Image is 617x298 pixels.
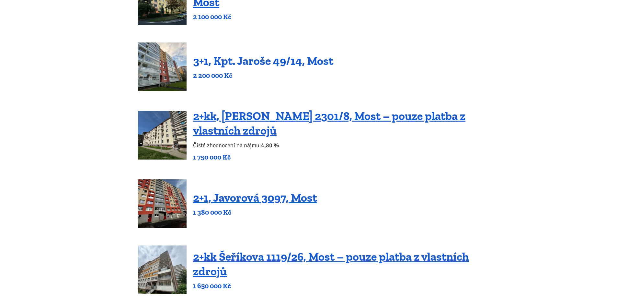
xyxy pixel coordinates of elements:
[193,71,333,80] p: 2 200 000 Kč
[193,208,317,217] p: 1 380 000 Kč
[193,12,479,21] p: 2 100 000 Kč
[193,153,479,162] p: 1 750 000 Kč
[193,109,465,137] a: 2+kk, [PERSON_NAME] 2301/8, Most – pouze platba z vlastních zdrojů
[261,142,279,149] b: 4,80 %
[193,141,479,150] p: Čisté zhodnocení na nájmu:
[193,54,333,68] a: 3+1, Kpt. Jaroše 49/14, Most
[193,191,317,205] a: 2+1, Javorová 3097, Most
[193,281,479,291] p: 1 650 000 Kč
[193,250,469,278] a: 2+kk Šeříkova 1119/26, Most – pouze platba z vlastních zdrojů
